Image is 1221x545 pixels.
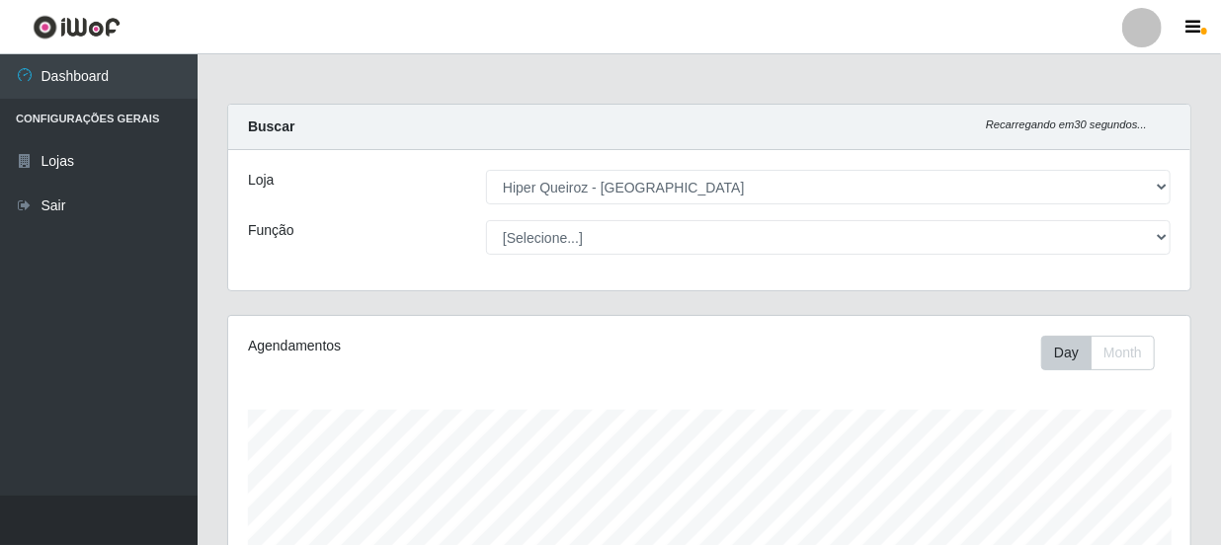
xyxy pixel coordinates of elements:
label: Função [248,220,294,241]
i: Recarregando em 30 segundos... [986,118,1147,130]
button: Day [1041,336,1092,370]
div: First group [1041,336,1155,370]
img: CoreUI Logo [33,15,121,39]
label: Loja [248,170,274,191]
button: Month [1091,336,1155,370]
div: Toolbar with button groups [1041,336,1171,370]
div: Agendamentos [248,336,615,356]
strong: Buscar [248,118,294,134]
